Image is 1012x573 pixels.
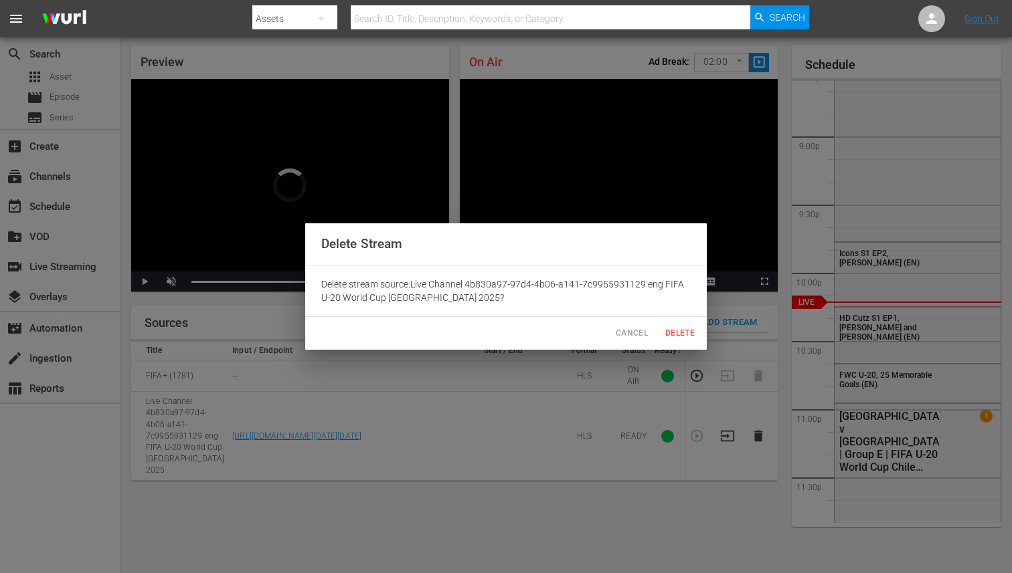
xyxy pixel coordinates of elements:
span: Cancel [616,326,648,340]
span: Delete Stream [321,236,402,251]
img: ans4CAIJ8jUAAAAAAAAAAAAAAAAAAAAAAAAgQb4GAAAAAAAAAAAAAAAAAAAAAAAAJMjXAAAAAAAAAAAAAAAAAAAAAAAAgAT5G... [32,3,96,35]
span: menu [8,11,24,27]
p: Delete stream source: Live Channel 4b830a97-97d4-4b06-a141-7c9955931129 eng FIFA U-20 World Cup [... [321,277,691,304]
span: Search [770,5,805,29]
a: Sign Out [964,13,999,24]
span: Delete [664,326,696,340]
button: Delete [659,322,701,344]
button: Cancel [610,322,653,344]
